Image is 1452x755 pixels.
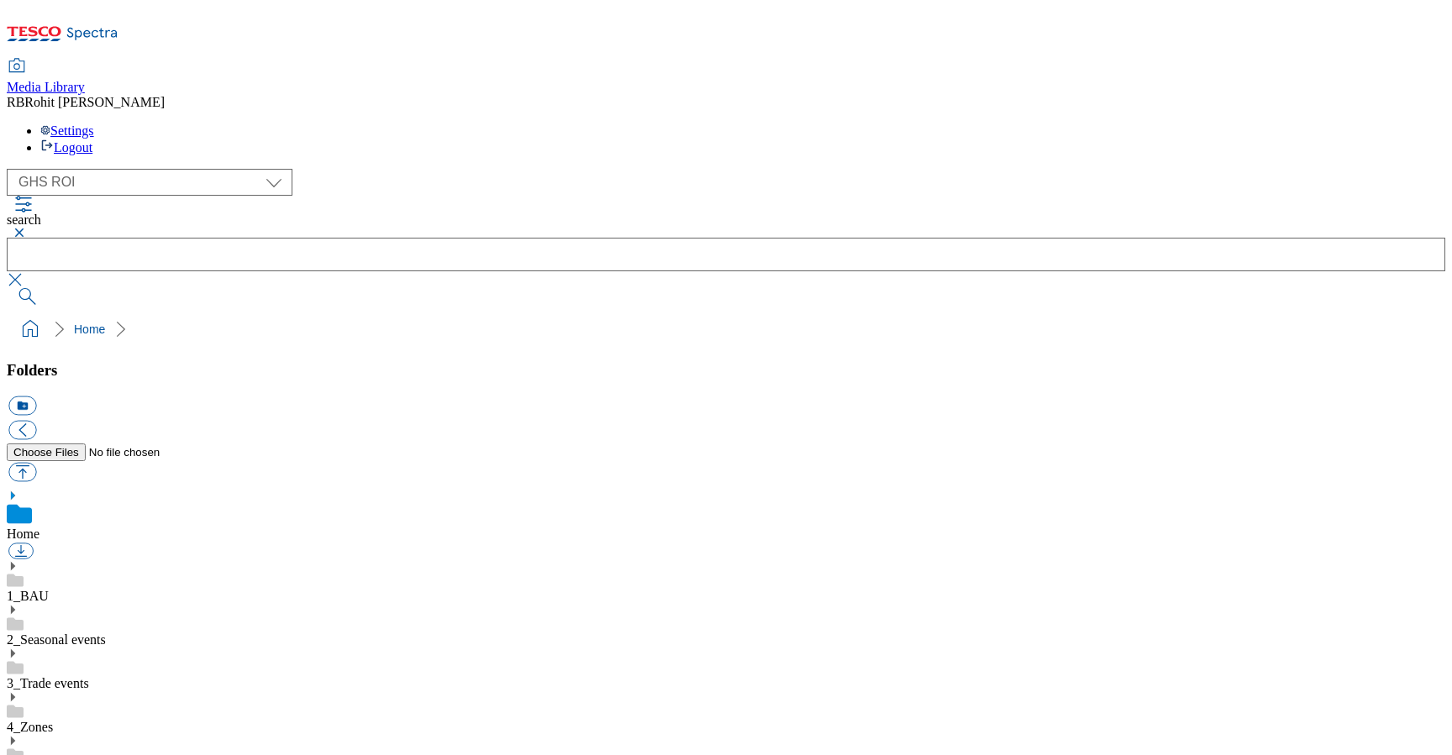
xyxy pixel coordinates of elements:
a: Home [74,322,105,336]
span: RB [7,95,24,109]
span: search [7,212,41,227]
nav: breadcrumb [7,313,1445,345]
span: Rohit [PERSON_NAME] [24,95,165,109]
a: home [17,316,44,343]
span: Media Library [7,80,85,94]
a: Media Library [7,60,85,95]
a: 1_BAU [7,589,49,603]
h3: Folders [7,361,1445,380]
a: Logout [40,140,92,155]
a: Home [7,527,39,541]
a: 2_Seasonal events [7,632,106,647]
a: 3_Trade events [7,676,89,690]
a: 4_Zones [7,720,53,734]
a: Settings [40,123,94,138]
